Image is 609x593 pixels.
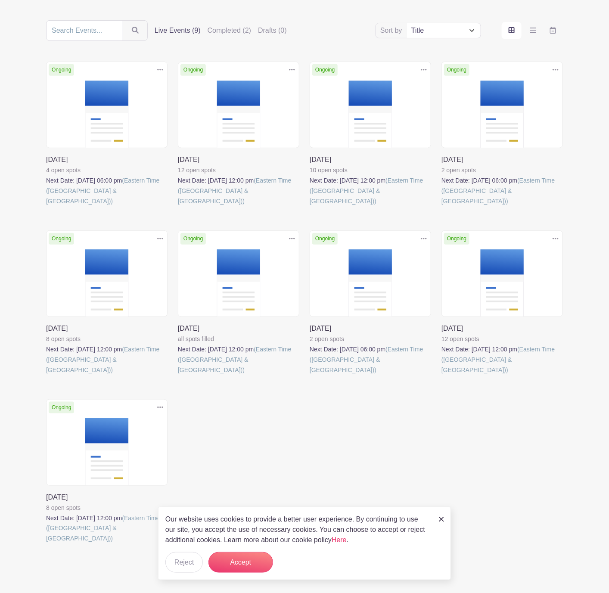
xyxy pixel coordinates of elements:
label: Sort by [380,25,405,36]
button: Accept [208,552,273,573]
img: close_button-5f87c8562297e5c2d7936805f587ecaba9071eb48480494691a3f1689db116b3.svg [439,517,444,522]
label: Completed (2) [208,25,251,36]
div: order and view [502,22,563,39]
a: Here [332,536,347,543]
button: Reject [165,552,203,573]
label: Live Events (9) [155,25,201,36]
div: filters [155,25,287,36]
input: Search Events... [46,20,123,41]
p: Our website uses cookies to provide a better user experience. By continuing to use our site, you ... [165,514,430,545]
label: Drafts (0) [258,25,287,36]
